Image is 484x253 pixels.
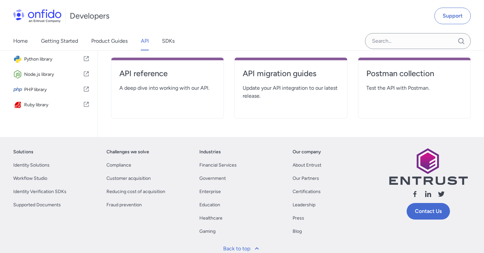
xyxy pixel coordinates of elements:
a: IconRuby libraryRuby library [11,98,92,112]
a: Solutions [13,148,33,156]
h4: Postman collection [366,68,463,79]
a: Follow us linkedin [424,190,432,200]
img: IconPHP library [13,85,24,94]
a: Industries [199,148,221,156]
img: IconPython library [13,55,24,64]
a: Education [199,201,220,209]
a: Getting Started [41,32,78,50]
h4: API reference [119,68,216,79]
a: Press [293,214,304,222]
a: Certifications [293,188,321,196]
span: Update your API integration to our latest release. [243,84,339,100]
a: Compliance [106,161,131,169]
input: Onfido search input field [365,33,471,49]
a: Supported Documents [13,201,61,209]
img: IconNode.js library [13,70,24,79]
a: Identity Solutions [13,161,50,169]
a: Customer acquisition [106,175,151,182]
span: PHP library [24,85,83,94]
a: Product Guides [91,32,128,50]
a: Gaming [199,228,216,235]
a: About Entrust [293,161,321,169]
a: Blog [293,228,302,235]
svg: Follow us facebook [411,190,419,198]
svg: Follow us X (Twitter) [437,190,445,198]
img: Onfido Logo [13,9,61,23]
a: Identity Verification SDKs [13,188,66,196]
a: Our Partners [293,175,319,182]
h1: Developers [70,11,109,21]
a: API reference [119,68,216,84]
a: Workflow Studio [13,175,47,182]
img: Entrust logo [388,148,468,185]
a: Home [13,32,28,50]
a: Follow us X (Twitter) [437,190,445,200]
span: Test the API with Postman. [366,84,463,92]
span: A deep dive into working with our API. [119,84,216,92]
a: Contact Us [407,203,450,220]
a: SDKs [162,32,175,50]
a: Postman collection [366,68,463,84]
a: Fraud prevention [106,201,142,209]
span: Python library [24,55,83,64]
h4: API migration guides [243,68,339,79]
svg: Follow us linkedin [424,190,432,198]
a: API [141,32,149,50]
span: Ruby library [24,100,83,110]
a: IconPHP libraryPHP library [11,82,92,97]
span: Node.js library [24,70,83,79]
a: Government [199,175,226,182]
a: Healthcare [199,214,222,222]
a: Enterprise [199,188,221,196]
a: IconNode.js libraryNode.js library [11,67,92,82]
a: Reducing cost of acquisition [106,188,165,196]
img: IconRuby library [13,100,24,110]
a: Challenges we solve [106,148,149,156]
a: Financial Services [199,161,237,169]
a: Leadership [293,201,315,209]
a: Support [434,8,471,24]
a: Follow us facebook [411,190,419,200]
a: Our company [293,148,321,156]
a: IconPython libraryPython library [11,52,92,67]
a: API migration guides [243,68,339,84]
